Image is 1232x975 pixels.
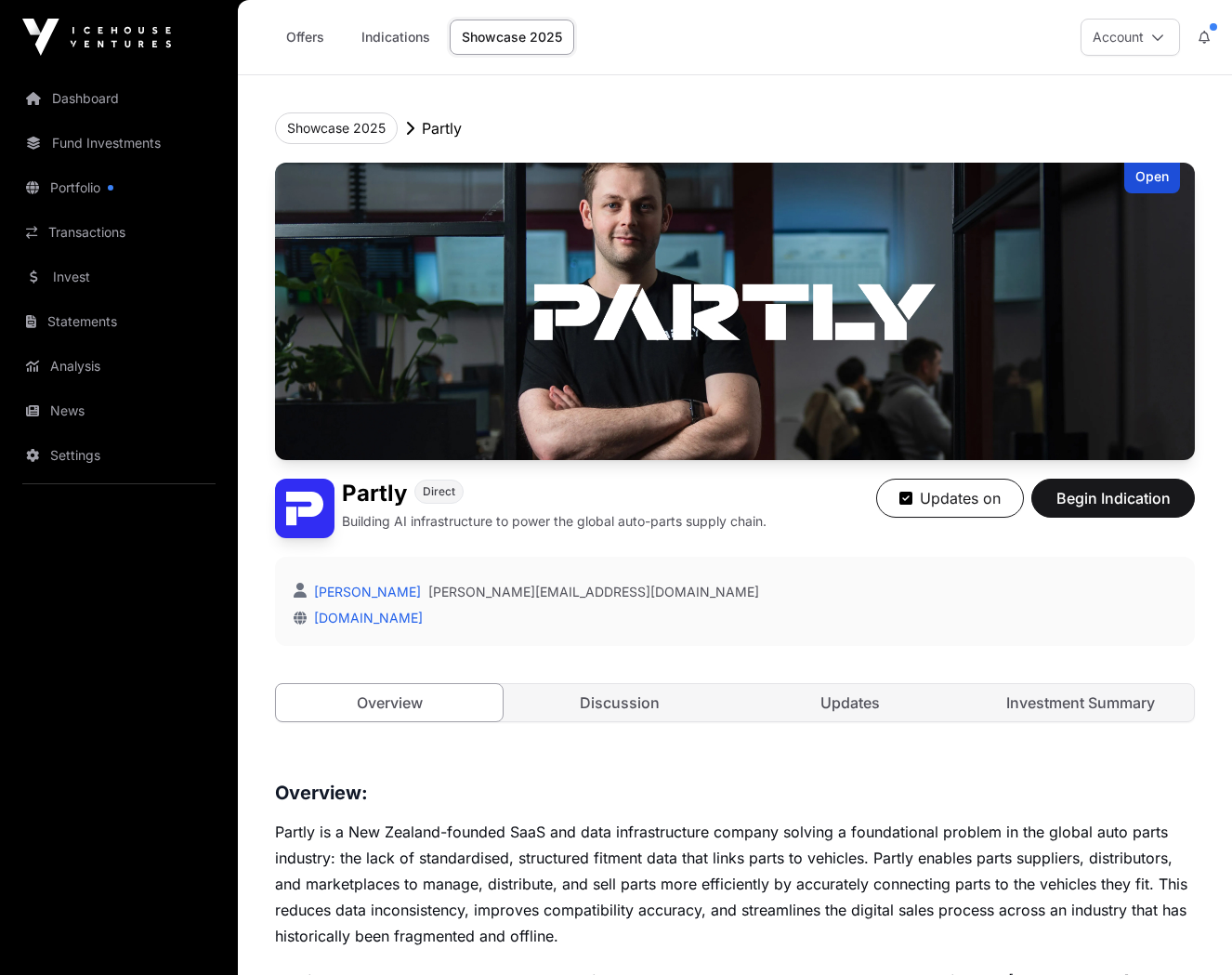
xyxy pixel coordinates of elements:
[268,20,342,55] a: Offers
[428,583,759,601] a: [PERSON_NAME][EMAIL_ADDRESS][DOMAIN_NAME]
[450,20,574,55] a: Showcase 2025
[737,684,963,721] a: Updates
[1055,487,1172,509] span: Begin Indication
[275,479,334,538] img: Partly
[15,346,223,387] a: Analysis
[15,212,223,253] a: Transactions
[22,19,171,56] img: Icehouse Ventures Logo
[15,301,223,342] a: Statements
[275,683,504,722] a: Overview
[15,257,223,297] a: Invest
[967,684,1194,721] a: Investment Summary
[15,78,223,119] a: Dashboard
[1031,497,1195,516] a: Begin Indication
[349,20,442,55] a: Indications
[423,484,455,499] span: Direct
[1139,886,1232,975] iframe: Chat Widget
[1124,163,1180,193] div: Open
[307,610,423,626] a: [DOMAIN_NAME]
[276,684,1194,721] nav: Tabs
[1031,479,1195,518] button: Begin Indication
[342,512,767,531] p: Building AI infrastructure to power the global auto-parts supply chain.
[876,479,1024,518] button: Updates on
[15,435,223,476] a: Settings
[275,819,1195,949] p: Partly is a New Zealand-founded SaaS and data infrastructure company solving a foundational probl...
[506,684,733,721] a: Discussion
[1081,19,1180,56] button: Account
[15,167,223,208] a: Portfolio
[275,112,398,144] button: Showcase 2025
[275,163,1195,460] img: Partly
[310,584,421,599] a: [PERSON_NAME]
[422,117,462,139] p: Partly
[342,479,407,508] h1: Partly
[15,123,223,164] a: Fund Investments
[15,390,223,431] a: News
[275,778,1195,808] h3: Overview:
